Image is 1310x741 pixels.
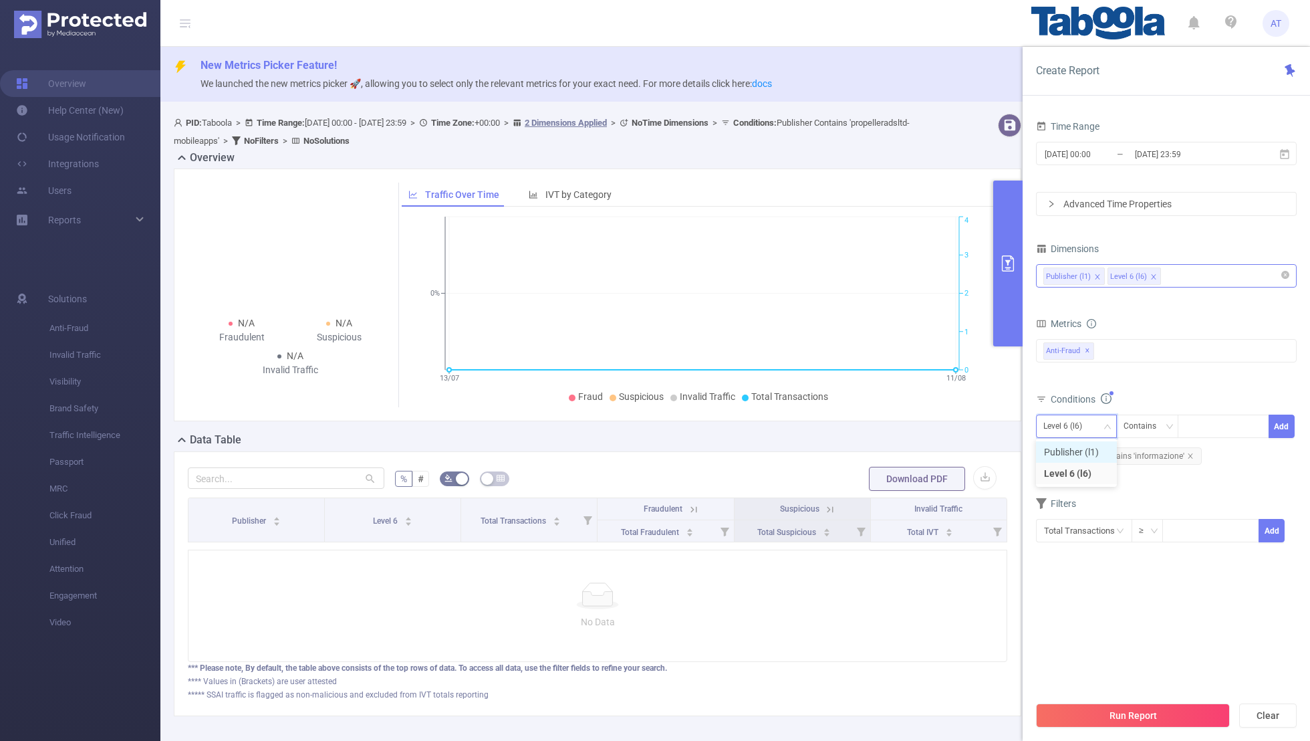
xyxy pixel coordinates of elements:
[1107,268,1161,285] li: Level 6 (l6)
[946,531,953,535] i: icon: caret-down
[199,615,996,629] p: No Data
[1036,121,1099,132] span: Time Range
[964,251,968,259] tspan: 3
[49,556,160,583] span: Attention
[851,520,870,542] i: Filter menu
[193,330,291,344] div: Fraudulent
[303,136,350,146] b: No Solutions
[201,78,772,89] span: We launched the new metrics picker 🚀, allowing you to select only the relevant metrics for your e...
[1036,441,1117,463] li: Publisher (l1)
[1043,145,1152,163] input: Start date
[1043,415,1091,437] div: Level 6 (l6)
[553,520,561,524] i: icon: caret-down
[408,190,418,199] i: icon: line-chart
[16,177,72,204] a: Users
[1087,319,1096,328] i: icon: info-circle
[680,391,735,402] span: Invalid Traffic
[686,526,694,534] div: Sort
[964,217,968,225] tspan: 4
[1269,415,1295,438] button: Add
[14,11,146,38] img: Protected Media
[190,432,241,448] h2: Data Table
[1103,423,1111,432] i: icon: down
[242,363,340,377] div: Invalid Traffic
[186,118,202,128] b: PID:
[1046,268,1091,286] div: Publisher (l1)
[49,422,160,449] span: Traffic Intelligence
[238,318,255,328] span: N/A
[201,59,337,72] span: New Metrics Picker Feature!
[219,136,232,146] span: >
[1085,343,1090,359] span: ✕
[752,78,772,89] a: docs
[373,516,400,526] span: Level 6
[405,520,412,524] i: icon: caret-down
[439,374,458,383] tspan: 13/07
[1037,193,1296,215] div: icon: rightAdvanced Time Properties
[406,118,419,128] span: >
[418,473,424,484] span: #
[1150,274,1157,282] i: icon: close
[273,520,281,524] i: icon: caret-down
[945,526,953,534] div: Sort
[578,498,597,542] i: Filter menu
[619,391,664,402] span: Suspicious
[257,118,305,128] b: Time Range:
[49,529,160,556] span: Unified
[1041,447,1202,465] span: Publisher (l1) Contains 'informazione'
[49,449,160,475] span: Passport
[48,207,81,233] a: Reports
[174,118,186,127] i: icon: user
[244,136,279,146] b: No Filters
[279,136,291,146] span: >
[733,118,777,128] b: Conditions :
[291,330,388,344] div: Suspicious
[500,118,513,128] span: >
[823,526,831,534] div: Sort
[964,366,968,375] tspan: 0
[188,662,1007,674] div: *** Please note, By default, the table above consists of the top rows of data. To access all data...
[481,516,548,526] span: Total Transactions
[914,504,962,514] span: Invalid Traffic
[49,315,160,342] span: Anti-Fraud
[823,531,830,535] i: icon: caret-down
[1036,318,1081,329] span: Metrics
[1094,274,1101,282] i: icon: close
[174,118,910,146] span: Taboola [DATE] 00:00 - [DATE] 23:59 +00:00
[16,124,125,150] a: Usage Notification
[644,504,682,514] span: Fraudulent
[1036,463,1117,484] li: Level 6 (l6)
[525,118,607,128] u: 2 Dimensions Applied
[430,290,440,298] tspan: 0%
[49,342,160,368] span: Invalid Traffic
[49,583,160,609] span: Engagement
[188,675,1007,687] div: **** Values in (Brackets) are user attested
[823,526,830,530] i: icon: caret-up
[48,286,87,312] span: Solutions
[1124,415,1166,437] div: Contains
[188,467,384,489] input: Search...
[1036,64,1099,77] span: Create Report
[400,473,407,484] span: %
[553,515,561,519] i: icon: caret-up
[273,515,281,519] i: icon: caret-up
[1051,394,1111,405] span: Conditions
[1036,243,1099,254] span: Dimensions
[444,474,452,482] i: icon: bg-colors
[621,528,681,537] span: Total Fraudulent
[1134,145,1242,163] input: End date
[1150,527,1158,536] i: icon: down
[232,118,245,128] span: >
[757,528,818,537] span: Total Suspicious
[16,97,124,124] a: Help Center (New)
[1101,393,1111,404] i: icon: info-circle
[708,118,721,128] span: >
[1139,520,1153,542] div: ≥
[49,609,160,636] span: Video
[964,328,968,336] tspan: 1
[1259,519,1285,542] button: Add
[404,515,412,523] div: Sort
[287,350,303,361] span: N/A
[1036,498,1076,509] span: Filters
[16,70,86,97] a: Overview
